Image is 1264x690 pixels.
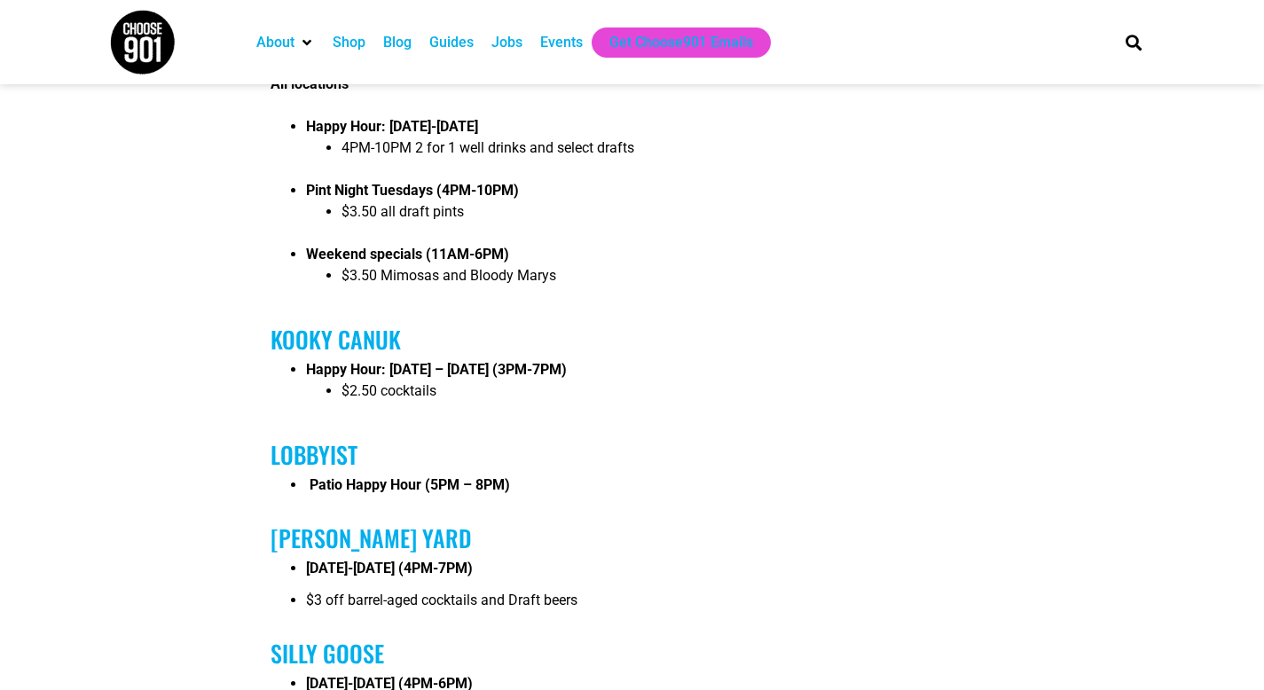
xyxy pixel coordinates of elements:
li: $3.50 all draft pints [342,201,993,233]
a: Silly Goose [271,636,384,670]
li: $3 off barrel-aged cocktails and Draft beers [306,590,993,622]
div: About [247,27,324,58]
li: 4PM-10PM 2 for 1 well drinks and select drafts [342,137,993,169]
a: KOOKY CANUK [271,322,401,357]
a: Blog [383,32,412,53]
b: Patio Happy Hour (5PM – 8PM) [310,476,510,493]
strong: Happy Hour: [DATE] – [DATE] (3PM-7PM) [306,361,567,378]
nav: Main nav [247,27,1095,58]
a: Get Choose901 Emails [609,32,753,53]
div: Search [1119,27,1148,57]
a: Shop [333,32,365,53]
a: Lobbyist [271,437,357,472]
a: Guides [429,32,474,53]
strong: Pint Night Tuesdays (4PM-10PM) [306,182,519,199]
a: About [256,32,294,53]
strong: [DATE]-[DATE] (4PM-7PM) [306,560,473,576]
li: $2.50 cocktails [342,380,993,412]
a: [PERSON_NAME] Yard [271,521,471,555]
b: All locations [271,75,349,92]
strong: Weekend specials (11AM-6PM) [306,246,509,263]
li: $3.50 Mimosas and Bloody Marys [342,265,993,297]
a: Jobs [491,32,522,53]
a: Events [540,32,583,53]
strong: Happy Hour: [DATE]-[DATE] [306,118,478,135]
